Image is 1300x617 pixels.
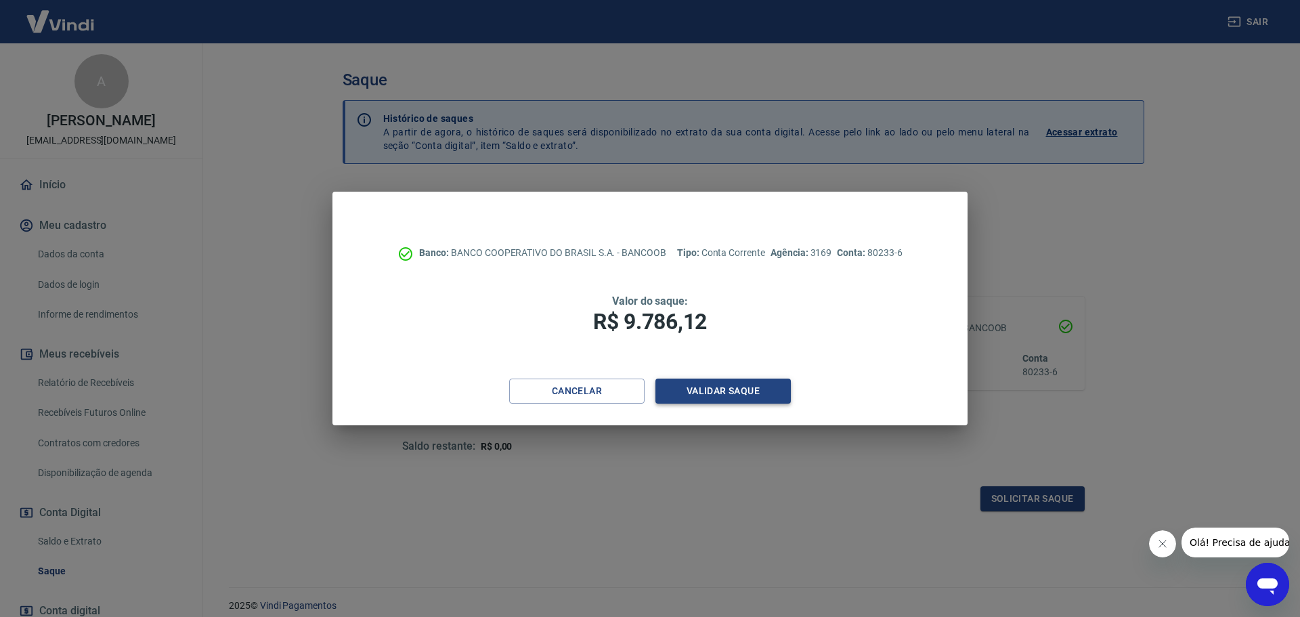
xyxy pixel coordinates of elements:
iframe: Fechar mensagem [1149,530,1176,557]
p: BANCO COOPERATIVO DO BRASIL S.A. - BANCOOB [419,246,666,260]
iframe: Botão para abrir a janela de mensagens [1246,563,1289,606]
p: 3169 [771,246,831,260]
span: Banco: [419,247,451,258]
iframe: Mensagem da empresa [1182,528,1289,557]
span: R$ 9.786,12 [593,309,707,335]
span: Valor do saque: [612,295,688,307]
span: Conta: [837,247,867,258]
button: Cancelar [509,379,645,404]
span: Olá! Precisa de ajuda? [8,9,114,20]
button: Validar saque [655,379,791,404]
p: 80233-6 [837,246,902,260]
span: Agência: [771,247,810,258]
p: Conta Corrente [677,246,765,260]
span: Tipo: [677,247,701,258]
